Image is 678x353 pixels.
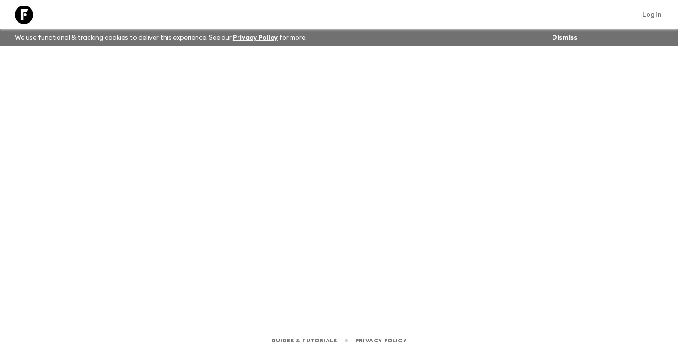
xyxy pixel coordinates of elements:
p: We use functional & tracking cookies to deliver this experience. See our for more. [11,29,310,46]
button: Dismiss [550,31,579,44]
a: Guides & Tutorials [271,335,337,346]
a: Log in [637,8,667,21]
a: Privacy Policy [356,335,407,346]
a: Privacy Policy [233,35,278,41]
